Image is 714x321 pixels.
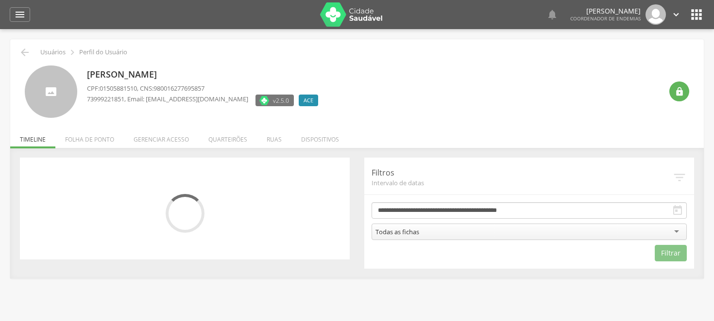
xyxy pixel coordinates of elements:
[655,245,687,261] button: Filtrar
[689,7,704,22] i: 
[87,95,248,104] p: , Email: [EMAIL_ADDRESS][DOMAIN_NAME]
[546,4,558,25] a: 
[55,126,124,148] li: Folha de ponto
[255,95,294,106] label: Versão do aplicativo
[124,126,199,148] li: Gerenciar acesso
[79,48,127,56] p: Perfil do Usuário
[14,9,26,20] i: 
[40,48,66,56] p: Usuários
[87,95,124,103] span: 73999221851
[10,7,30,22] a: 
[546,9,558,20] i: 
[199,126,257,148] li: Quarteirões
[671,9,681,20] i: 
[671,4,681,25] a: 
[672,170,687,185] i: 
[372,178,672,187] span: Intervalo de datas
[87,84,323,93] p: CPF: , CNS:
[257,126,291,148] li: Ruas
[570,15,641,22] span: Coordenador de Endemias
[100,84,137,93] span: 01505881510
[291,126,349,148] li: Dispositivos
[672,205,683,216] i: 
[570,8,641,15] p: [PERSON_NAME]
[153,84,204,93] span: 980016277695857
[273,96,289,105] span: v2.5.0
[675,87,684,96] i: 
[375,227,419,236] div: Todas as fichas
[67,47,78,58] i: 
[669,81,689,101] div: Resetar senha
[304,96,313,104] span: ACE
[87,68,323,81] p: [PERSON_NAME]
[372,167,672,178] p: Filtros
[19,47,31,58] i: Voltar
